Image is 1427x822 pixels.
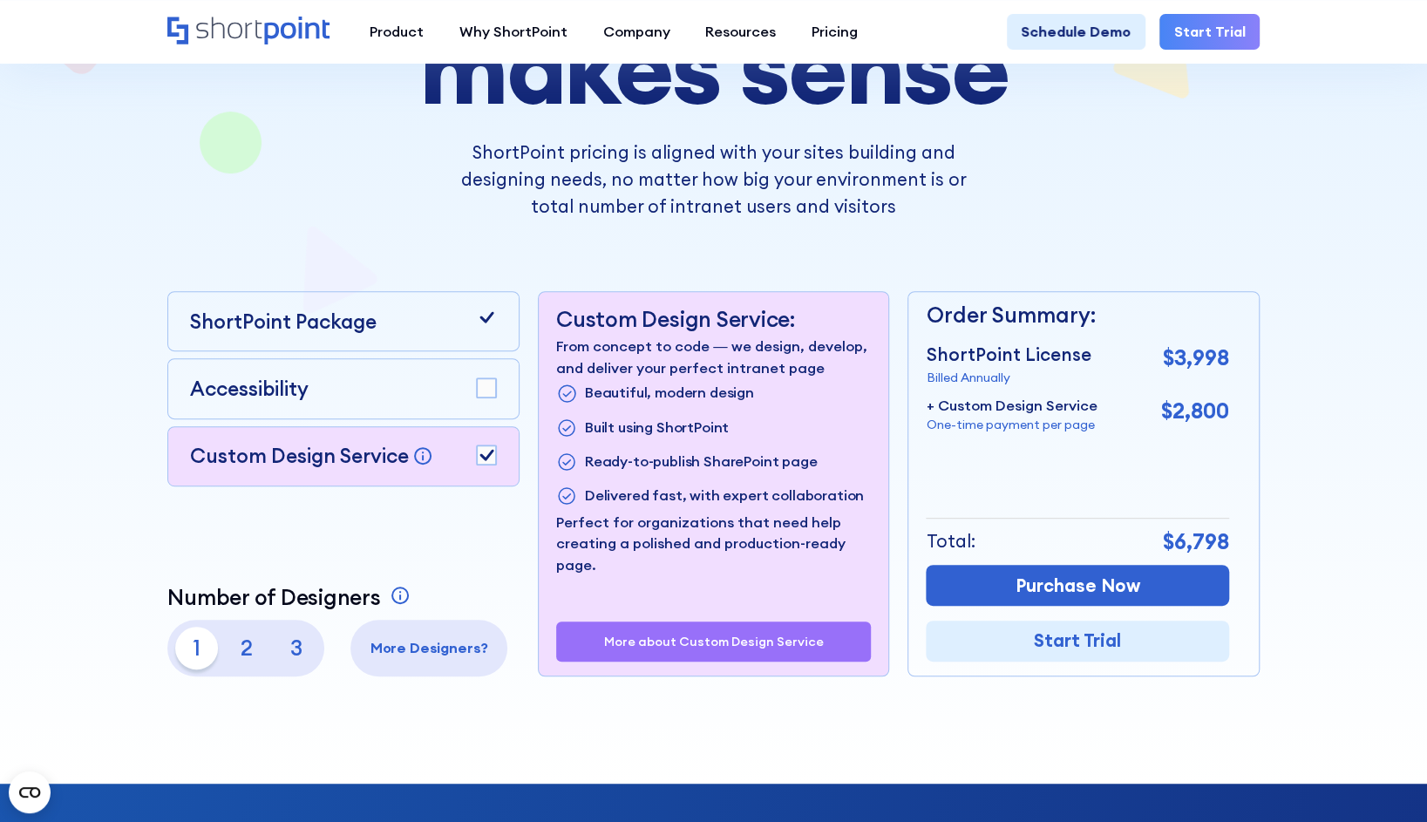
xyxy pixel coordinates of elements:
[926,369,1091,387] p: Billed Annually
[688,14,794,50] a: Resources
[585,485,864,508] p: Delivered fast, with expert collaboration
[358,637,501,659] p: More Designers?
[370,21,424,43] div: Product
[446,139,982,220] p: ShortPoint pricing is aligned with your sites building and designing needs, no matter how big you...
[190,443,409,468] p: Custom Design Service
[926,342,1091,369] p: ShortPoint License
[603,635,823,649] a: More about Custom Design Service
[585,382,754,405] p: Beautiful, modern design
[602,21,669,43] div: Company
[167,17,333,47] a: Home
[441,14,585,50] a: Why ShortPoint
[190,374,309,404] p: Accessibility
[794,14,876,50] a: Pricing
[1007,14,1145,50] a: Schedule Demo
[9,771,51,813] button: Open CMP widget
[167,585,414,610] a: Number of Designers
[812,21,858,43] div: Pricing
[926,528,975,555] p: Total:
[1159,14,1260,50] a: Start Trial
[926,621,1229,662] a: Start Trial
[926,395,1097,417] p: + Custom Design Service
[175,627,218,669] p: 1
[1163,526,1229,558] p: $6,798
[585,417,729,440] p: Built using ShortPoint
[1161,395,1229,427] p: $2,800
[585,14,688,50] a: Company
[556,307,871,332] p: Custom Design Service:
[926,299,1229,331] p: Order Summary:
[556,336,871,378] p: From concept to code — we design, develop, and deliver your perfect intranet page
[556,512,871,576] p: Perfect for organizations that need help creating a polished and production-ready page.
[459,21,567,43] div: Why ShortPoint
[275,627,317,669] p: 3
[351,14,441,50] a: Product
[1340,738,1427,822] iframe: Chat Widget
[1163,342,1229,374] p: $3,998
[705,21,776,43] div: Resources
[926,416,1097,434] p: One-time payment per page
[190,307,377,336] p: ShortPoint Package
[926,565,1229,606] a: Purchase Now
[167,585,380,610] p: Number of Designers
[585,451,818,474] p: Ready-to-publish SharePoint page
[225,627,268,669] p: 2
